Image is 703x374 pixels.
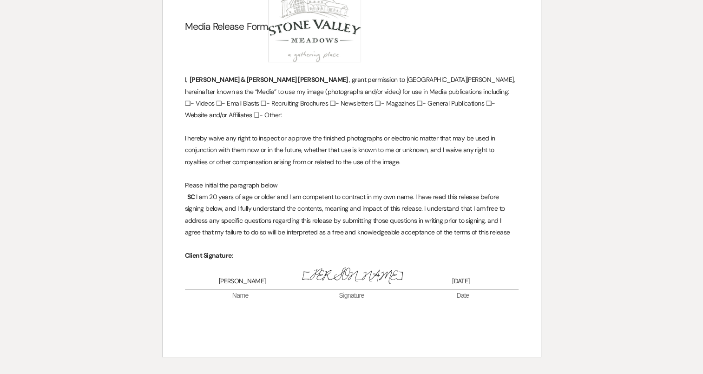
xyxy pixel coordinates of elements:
[186,192,196,202] span: SC
[188,277,297,286] span: [PERSON_NAME]
[185,251,233,260] strong: Client Signature:
[185,291,296,301] span: Name
[296,291,407,301] span: Signature
[406,277,515,286] span: [DATE]
[185,74,519,97] p: I, , grant permission to [GEOGRAPHIC_DATA][PERSON_NAME], hereinafter known as the “Media” to use ...
[185,98,519,121] p: ❏- Videos ❏- Email Blasts ❏- Recruiting Brochures ❏- Newsletters ❏- Magazines ❏- General Publicat...
[189,74,349,85] span: [PERSON_NAME] & [PERSON_NAME] [PERSON_NAME]
[297,266,406,286] span: [PERSON_NAME]
[185,180,519,191] p: Please initial the paragraph below
[185,133,519,168] p: I hereby waive any right to inspect or approve the finished photographs or electronic matter that...
[407,291,518,301] span: Date
[185,191,519,238] p: I am 20 years of age or older and I am competent to contract in my own name. I have read this rel...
